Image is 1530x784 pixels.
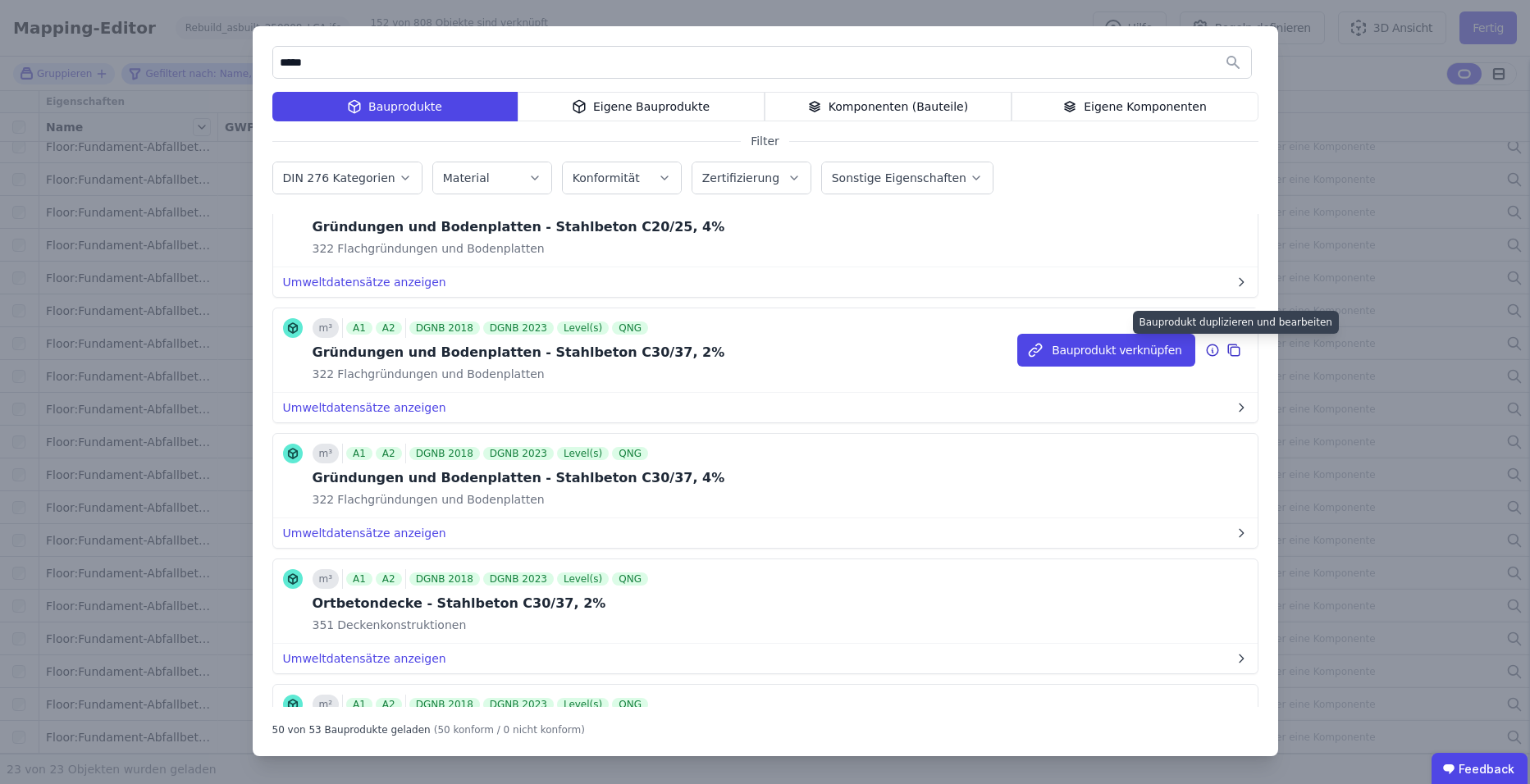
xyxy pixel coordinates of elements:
[557,447,609,460] div: Level(s)
[283,171,399,185] label: DIN 276 Kategorien
[334,491,544,508] span: Flachgründungen und Bodenplatten
[409,447,480,460] div: DGNB 2018
[483,447,554,460] div: DGNB 2023
[313,491,335,508] span: 322
[273,644,1258,673] button: Umweltdatensätze anzeigen
[557,698,609,711] div: Level(s)
[563,162,681,194] button: Konformität
[822,162,993,194] button: Sonstige Eigenschaften
[313,569,340,589] div: m³
[557,572,609,586] div: Level(s)
[346,698,372,711] div: A1
[434,717,585,736] div: (50 konform / 0 nicht konform)
[1017,334,1194,367] button: Bauprodukt verknüpfen
[765,92,1012,121] div: Komponenten (Bauteile)
[273,393,1258,422] button: Umweltdatensätze anzeigen
[612,698,648,711] div: QNG
[334,366,544,382] span: Flachgründungen und Bodenplatten
[334,240,544,257] span: Flachgründungen und Bodenplatten
[313,318,340,338] div: m³
[612,572,648,586] div: QNG
[483,321,554,335] div: DGNB 2023
[346,572,372,586] div: A1
[346,321,372,335] div: A1
[483,572,554,586] div: DGNB 2023
[409,572,480,586] div: DGNB 2018
[313,444,340,463] div: m³
[376,698,402,711] div: A2
[313,594,651,613] div: Ortbetondecke - Stahlbeton C30/37, 2%
[313,695,340,714] div: m²
[273,267,1258,297] button: Umweltdatensätze anzeigen
[313,240,335,257] span: 322
[518,92,765,121] div: Eigene Bauprodukte
[741,133,789,149] span: Filter
[409,321,480,335] div: DGNB 2018
[313,617,335,633] span: 351
[443,171,493,185] label: Material
[702,171,783,185] label: Zertifizierung
[612,447,648,460] div: QNG
[313,468,725,488] div: Gründungen und Bodenplatten - Stahlbeton C30/37, 4%
[272,92,518,121] div: Bauprodukte
[557,321,609,335] div: Level(s)
[612,321,648,335] div: QNG
[692,162,811,194] button: Zertifizierung
[409,698,480,711] div: DGNB 2018
[346,447,372,460] div: A1
[273,518,1258,548] button: Umweltdatensätze anzeigen
[376,572,402,586] div: A2
[313,366,335,382] span: 322
[334,617,466,633] span: Deckenkonstruktionen
[1012,92,1258,121] div: Eigene Komponenten
[273,162,422,194] button: DIN 276 Kategorien
[376,321,402,335] div: A2
[433,162,551,194] button: Material
[483,698,554,711] div: DGNB 2023
[272,717,431,736] div: 50 von 53 Bauprodukte geladen
[376,447,402,460] div: A2
[313,343,725,362] div: Gründungen und Bodenplatten - Stahlbeton C30/37, 2%
[832,171,970,185] label: Sonstige Eigenschaften
[573,171,643,185] label: Konformität
[313,217,725,237] div: Gründungen und Bodenplatten - Stahlbeton C20/25, 4%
